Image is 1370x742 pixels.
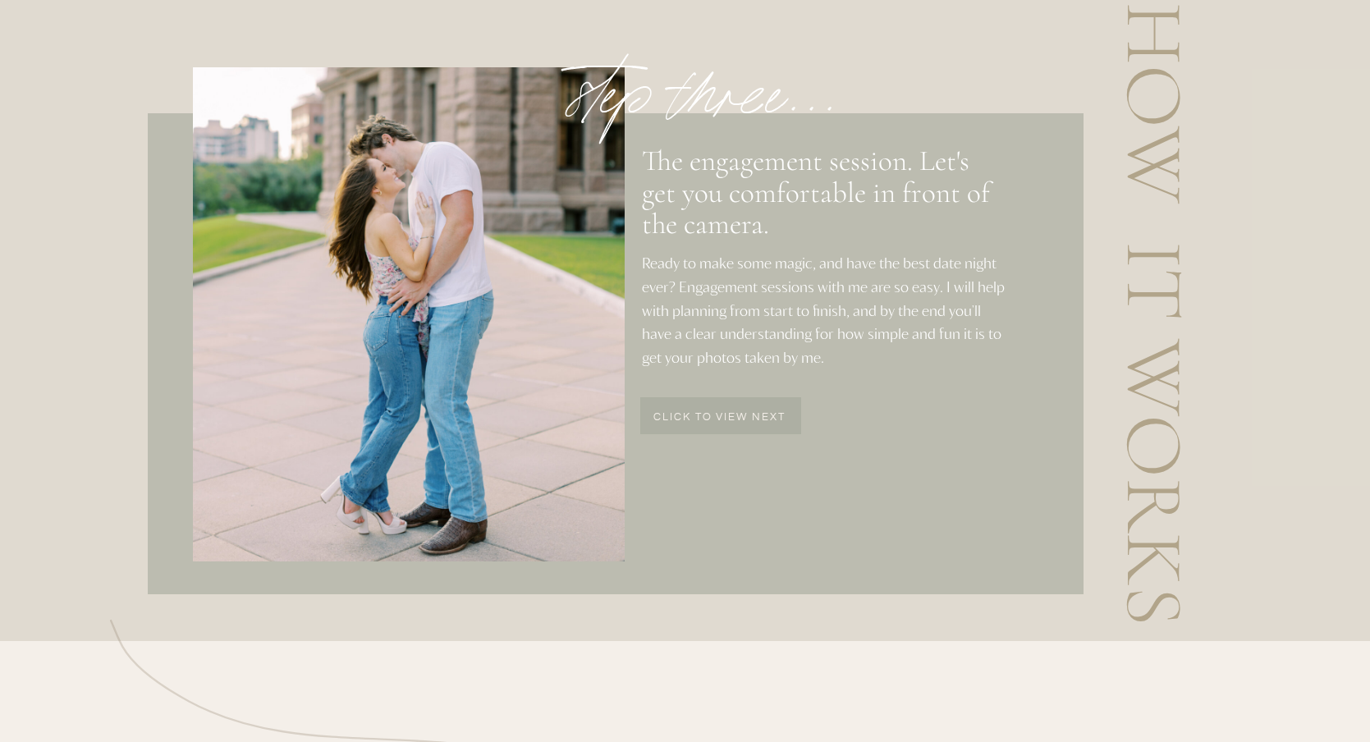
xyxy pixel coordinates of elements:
p: step three... [502,15,910,135]
a: Ready to make some magic, and have the best date night ever? Engagement sessions with me are so e... [642,251,1009,386]
a: how it works [1143,2,1194,630]
a: click to view next [640,412,800,426]
a: The engagement session. Let's get you comfortable in front of the camera. [642,145,996,213]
